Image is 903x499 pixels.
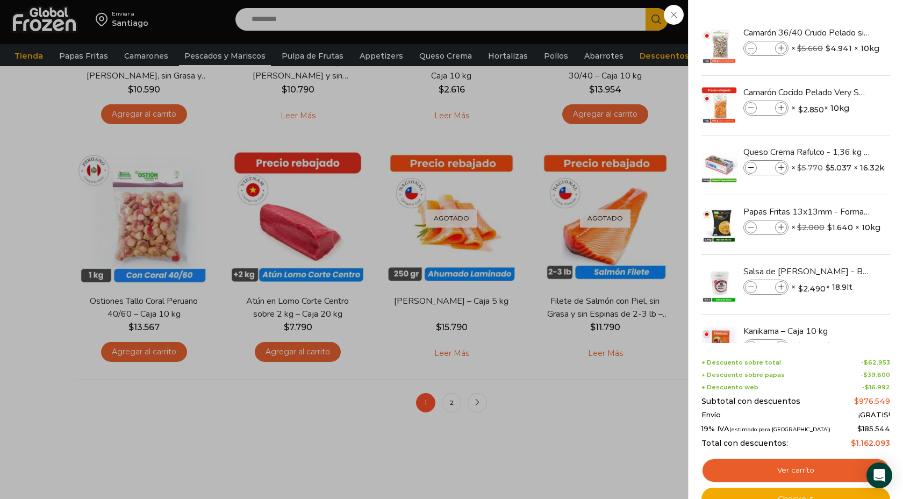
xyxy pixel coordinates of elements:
input: Product quantity [758,222,774,233]
span: $ [864,359,868,366]
span: $ [797,223,802,232]
bdi: 16.992 [865,383,890,391]
a: Queso Crema Rafulco - 1,36 kg - Caja 16,32 kg [743,146,871,158]
span: × × 18.9lt [791,280,852,295]
span: $ [857,424,862,433]
span: $ [863,371,868,379]
span: - [862,384,890,391]
span: - [861,359,890,366]
a: Camarón 36/40 Crudo Pelado sin Vena - Bronze - Caja 10 kg [743,27,871,39]
span: Total con descuentos: [701,439,788,448]
span: - [861,372,890,379]
bdi: 2.050 [797,342,823,352]
span: ¡GRATIS! [858,411,890,419]
bdi: 2.000 [797,223,825,232]
small: (estimado para [GEOGRAPHIC_DATA]) [729,426,830,432]
span: $ [854,396,859,406]
input: Product quantity [758,341,774,353]
span: Envío [701,411,721,419]
a: Ver carrito [701,458,890,483]
bdi: 5.037 [826,162,851,173]
span: $ [851,438,856,448]
bdi: 976.549 [854,396,890,406]
div: Open Intercom Messenger [866,462,892,488]
input: Product quantity [758,162,774,174]
span: 185.544 [857,424,890,433]
span: $ [827,222,832,233]
span: $ [797,342,802,352]
bdi: 4.941 [826,43,852,54]
span: × × 10kg [791,41,879,56]
span: × × 10kg [791,101,849,116]
span: $ [826,162,830,173]
span: + Descuento sobre total [701,359,781,366]
bdi: 2.850 [798,104,824,115]
span: $ [826,341,831,352]
bdi: 5.660 [797,44,823,53]
a: Papas Fritas 13x13mm - Formato 2,5 kg - Caja 10 kg [743,206,871,218]
span: $ [826,43,830,54]
bdi: 5.770 [797,163,823,173]
span: $ [798,283,803,294]
bdi: 2.490 [798,283,826,294]
span: $ [797,163,802,173]
span: + Descuento web [701,384,758,391]
input: Product quantity [758,102,774,114]
a: Kanikama – Caja 10 kg [743,325,871,337]
span: $ [797,44,802,53]
input: Product quantity [758,281,774,293]
span: × × 16.32kg [791,160,890,175]
bdi: 39.600 [863,371,890,379]
bdi: 1.162.093 [851,438,890,448]
span: $ [798,104,803,115]
span: × × 10kg [791,339,878,354]
span: + Descuento sobre papas [701,372,785,379]
a: Salsa de [PERSON_NAME] - Balde 18.9 litros [743,266,871,277]
bdi: 62.953 [864,359,890,366]
span: × × 10kg [791,220,880,235]
bdi: 1.640 [827,222,853,233]
span: 19% IVA [701,425,830,433]
input: Product quantity [758,42,774,54]
span: Subtotal con descuentos [701,397,800,406]
span: $ [865,383,869,391]
bdi: 1.790 [826,341,851,352]
a: Camarón Cocido Pelado Very Small - Bronze - Caja 10 kg [743,87,871,98]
